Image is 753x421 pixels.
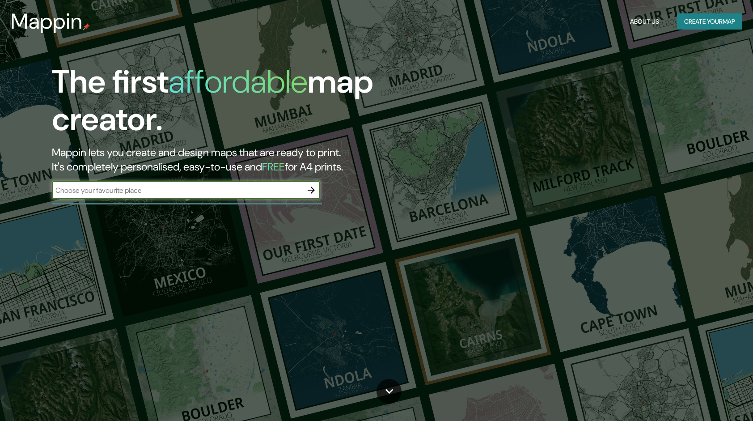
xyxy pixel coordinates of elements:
img: mappin-pin [83,23,90,30]
h2: Mappin lets you create and design maps that are ready to print. It's completely personalised, eas... [52,145,428,174]
h3: Mappin [11,9,83,34]
button: About Us [626,13,663,30]
h1: affordable [169,61,308,102]
button: Create yourmap [677,13,742,30]
h1: The first map creator. [52,63,428,145]
h5: FREE [262,160,285,174]
input: Choose your favourite place [52,185,302,196]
